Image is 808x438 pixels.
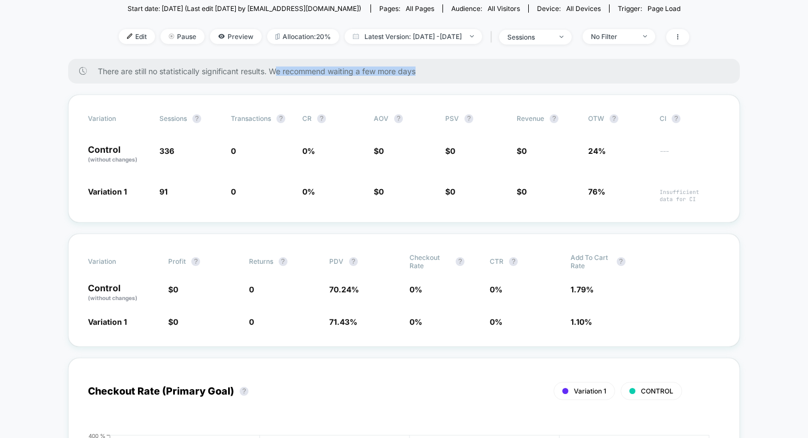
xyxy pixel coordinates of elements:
[169,34,174,39] img: end
[445,114,459,123] span: PSV
[159,146,174,156] span: 336
[517,146,527,156] span: $
[456,257,464,266] button: ?
[571,317,592,326] span: 1.10 %
[409,253,450,270] span: Checkout Rate
[406,4,434,13] span: all pages
[168,317,178,326] span: $
[409,285,422,294] span: 0 %
[127,34,132,39] img: edit
[394,114,403,123] button: ?
[329,257,344,265] span: PDV
[119,29,155,44] span: Edit
[450,187,455,196] span: 0
[88,156,137,163] span: (without changes)
[168,257,186,265] span: Profit
[618,4,680,13] div: Trigger:
[88,253,148,270] span: Variation
[571,253,611,270] span: Add To Cart Rate
[191,257,200,266] button: ?
[379,187,384,196] span: 0
[379,4,434,13] div: Pages:
[231,114,271,123] span: Transactions
[88,187,127,196] span: Variation 1
[275,34,280,40] img: rebalance
[672,114,680,123] button: ?
[98,66,718,76] span: There are still no statistically significant results. We recommend waiting a few more days
[88,284,157,302] p: Control
[550,114,558,123] button: ?
[249,285,254,294] span: 0
[231,187,236,196] span: 0
[345,29,482,44] span: Latest Version: [DATE] - [DATE]
[249,257,273,265] span: Returns
[445,146,455,156] span: $
[161,29,204,44] span: Pause
[507,33,551,41] div: sessions
[159,114,187,123] span: Sessions
[517,114,544,123] span: Revenue
[488,29,499,45] span: |
[566,4,601,13] span: all devices
[588,114,649,123] span: OTW
[588,187,605,196] span: 76%
[379,146,384,156] span: 0
[610,114,618,123] button: ?
[488,4,520,13] span: All Visitors
[560,36,563,38] img: end
[329,317,357,326] span: 71.43 %
[445,187,455,196] span: $
[571,285,594,294] span: 1.79 %
[490,285,502,294] span: 0 %
[240,387,248,396] button: ?
[88,295,137,301] span: (without changes)
[173,317,178,326] span: 0
[528,4,609,13] span: Device:
[522,187,527,196] span: 0
[522,146,527,156] span: 0
[374,114,389,123] span: AOV
[588,146,606,156] span: 24%
[490,317,502,326] span: 0 %
[509,257,518,266] button: ?
[591,32,635,41] div: No Filter
[88,114,148,123] span: Variation
[409,317,422,326] span: 0 %
[490,257,503,265] span: CTR
[451,4,520,13] div: Audience:
[660,188,720,203] span: Insufficient data for CI
[302,187,315,196] span: 0 %
[159,187,168,196] span: 91
[302,114,312,123] span: CR
[267,29,339,44] span: Allocation: 20%
[374,187,384,196] span: $
[168,285,178,294] span: $
[231,146,236,156] span: 0
[374,146,384,156] span: $
[128,4,361,13] span: Start date: [DATE] (Last edit [DATE] by [EMAIL_ADDRESS][DOMAIN_NAME])
[317,114,326,123] button: ?
[192,114,201,123] button: ?
[643,35,647,37] img: end
[249,317,254,326] span: 0
[450,146,455,156] span: 0
[353,34,359,39] img: calendar
[574,387,606,395] span: Variation 1
[302,146,315,156] span: 0 %
[349,257,358,266] button: ?
[647,4,680,13] span: Page Load
[641,387,673,395] span: CONTROL
[88,145,148,164] p: Control
[660,114,720,123] span: CI
[210,29,262,44] span: Preview
[173,285,178,294] span: 0
[464,114,473,123] button: ?
[660,148,720,164] span: ---
[617,257,626,266] button: ?
[279,257,287,266] button: ?
[88,317,127,326] span: Variation 1
[517,187,527,196] span: $
[470,35,474,37] img: end
[276,114,285,123] button: ?
[329,285,359,294] span: 70.24 %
